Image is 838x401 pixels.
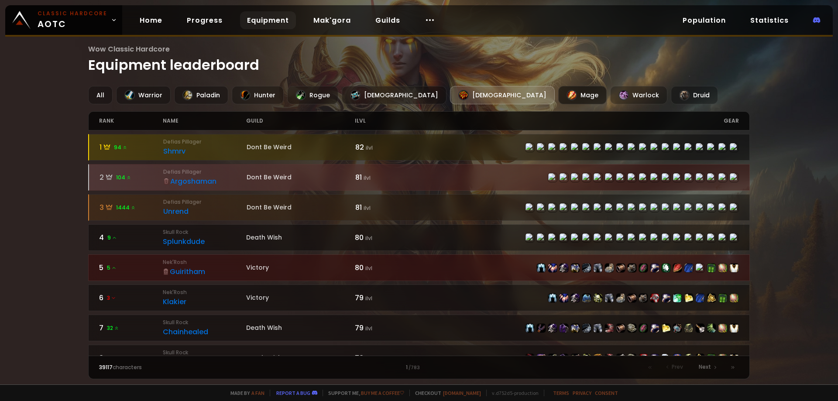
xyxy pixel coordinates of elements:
img: item-22465 [594,264,602,272]
div: rank [99,112,163,130]
div: Mage [558,86,607,104]
div: Warrior [116,86,171,104]
div: 8 [99,353,163,363]
img: item-21690 [560,294,568,302]
div: Victory [246,263,355,272]
small: Classic Hardcore [38,10,107,17]
div: 2 [100,172,164,183]
a: a fan [251,390,264,396]
img: item-22467 [560,264,568,272]
div: 4 [99,232,163,243]
img: item-16949 [616,294,625,302]
div: Klakier [163,296,246,307]
img: item-16947 [537,264,546,272]
img: item-16943 [616,354,625,363]
img: item-16944 [594,294,602,302]
a: [DOMAIN_NAME] [443,390,481,396]
img: item-19382 [650,264,659,272]
a: Mak'gora [306,11,358,29]
span: 94 [114,144,127,151]
div: 78 [355,353,419,363]
img: item-23200 [718,354,727,363]
a: 2104 Defias PillagerArgoshamanDont Be Weird81 ilvlitem-22466item-21690item-22467item-21374item-22... [88,164,750,191]
small: Defias Pillager [163,168,247,176]
a: 83087 Skull RockTogglDeath Wish78 ilvlitem-21372item-23036item-21376item-4335item-21374item-16944... [88,345,750,371]
div: Argoshaman [163,176,247,187]
div: Guiritham [163,266,246,277]
small: Nek'Rosh [163,288,246,296]
small: ilvl [365,295,372,302]
img: item-5976 [730,264,738,272]
div: Unrend [163,206,247,217]
img: item-19430 [684,264,693,272]
a: Equipment [240,11,296,29]
img: item-23075 [718,294,727,302]
img: item-23005 [718,324,727,332]
img: item-16947 [525,324,534,332]
a: Privacy [573,390,591,396]
img: item-16949 [605,264,614,272]
img: item-21373 [605,324,614,332]
img: item-22396 [718,264,727,272]
img: item-22470 [582,264,591,272]
img: item-21375 [594,354,602,363]
a: 49Skull RockSplunkdudeDeath Wish80 ilvlitem-16947item-21712item-21376item-5107item-16950item-2247... [88,224,750,251]
div: 79 [355,322,419,333]
small: ilvl [365,325,372,332]
a: Classic HardcoreAOTC [5,5,122,35]
span: 3087 [107,354,126,362]
small: Defias Pillager [163,138,247,146]
span: 5 [107,264,117,272]
small: ilvl [365,355,372,362]
img: item-19382 [650,324,659,332]
img: item-19950 [673,324,682,332]
img: item-16948 [628,324,636,332]
div: 80 [355,232,419,243]
div: Death Wish [246,233,355,242]
div: Dont Be Weird [247,143,355,152]
img: item-19382 [650,354,659,363]
img: item-21690 [548,264,557,272]
img: item-21373 [605,354,614,363]
div: gear [419,112,739,130]
div: Victory [246,293,355,302]
div: 1 [100,142,164,153]
img: item-17064 [673,264,682,272]
div: 79 [355,292,419,303]
small: Skull Rock [163,349,246,356]
img: item-22469 [628,264,636,272]
a: 31444 Defias PillagerUnrendDont Be Weird81 ilvlitem-21372item-21712item-21376item-6134item-21374i... [88,194,750,221]
img: item-21620 [639,324,648,332]
small: Defias Pillager [163,198,247,206]
a: 55Nek'RoshGuirithamVictory80 ilvlitem-16947item-21690item-22467item-16950item-22470item-22465item... [88,254,750,281]
span: 3 [107,294,116,302]
span: Wow Classic Hardcore [88,44,750,55]
img: item-21712 [537,324,546,332]
span: Support me, [323,390,404,396]
img: item-19360 [696,324,704,332]
a: Population [676,11,733,29]
div: Shmrv [163,146,247,157]
img: item-21372 [525,354,534,363]
div: 82 [355,142,419,153]
img: item-23075 [707,264,716,272]
small: ilvl [365,264,372,272]
small: / 783 [409,364,420,371]
img: item-4335 [560,354,568,363]
a: 63 Nek'RoshKlakierVictory79 ilvlitem-16947item-21690item-22467item-21663item-16944item-22465item-... [88,284,750,311]
img: item-21374 [571,354,580,363]
div: 7 [99,322,163,333]
div: ilvl [355,112,419,130]
div: Warlock [610,86,667,104]
img: item-22942 [696,354,704,363]
img: item-21610 [707,324,716,332]
img: item-19344 [662,264,670,272]
a: Home [133,11,169,29]
span: 9 [107,234,117,242]
span: 104 [116,174,131,182]
span: v. d752d5 - production [486,390,539,396]
span: AOTC [38,10,107,31]
img: item-21376 [548,354,557,363]
div: Dont Be Weird [247,173,355,182]
img: item-22471 [616,324,625,332]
